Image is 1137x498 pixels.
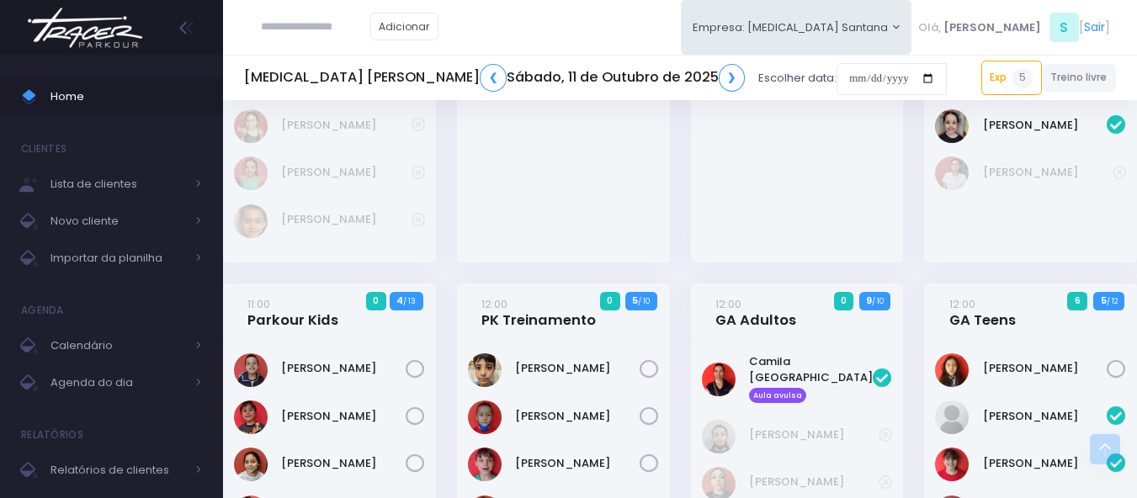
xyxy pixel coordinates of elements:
span: [PERSON_NAME] [943,19,1041,36]
span: S [1049,13,1079,42]
a: [PERSON_NAME] [281,211,412,228]
a: [PERSON_NAME] [281,164,412,181]
img: Elisa Miranda Diniz [234,448,268,481]
a: [PERSON_NAME] [281,117,412,134]
a: Sair [1084,19,1105,36]
span: 0 [600,292,620,310]
img: Sara Santos [234,204,268,238]
a: [PERSON_NAME] [983,164,1113,181]
img: Laura Marques Collicchio [935,109,969,143]
img: Maria Eduarda Wallace de Souza [935,156,969,190]
img: Arthur Castro [468,353,502,387]
span: Olá, [918,19,941,36]
a: [PERSON_NAME] [515,360,640,377]
a: 12:00PK Treinamento [481,295,596,329]
a: [PERSON_NAME] [983,117,1108,134]
a: [PERSON_NAME] [983,408,1108,425]
img: Anna Helena Roque Silva [935,448,969,481]
small: 12:00 [949,296,975,312]
a: Treino livre [1042,64,1117,92]
img: Camila Malta [702,363,736,396]
a: 11:00Parkour Kids [247,295,338,329]
a: [PERSON_NAME] [281,408,406,425]
img: Artur Siqueira [234,353,268,387]
strong: 5 [632,294,638,307]
small: / 12 [1107,296,1118,306]
img: Davi Ettore Giuliano [234,400,268,434]
span: Aula avulsa [749,388,807,403]
small: 12:00 [715,296,741,312]
span: Novo cliente [50,210,185,232]
img: Melissa Tiemi Komatsu [935,353,969,387]
img: Khalel Mancini Borsoi [468,448,502,481]
span: Importar da planilha [50,247,185,269]
strong: 4 [396,294,403,307]
a: ❯ [719,64,746,92]
span: 5 [1012,68,1033,88]
small: 12:00 [481,296,507,312]
span: 0 [366,292,386,310]
strong: 9 [866,294,872,307]
span: Calendário [50,335,185,357]
a: [PERSON_NAME] [749,474,879,490]
strong: 5 [1101,294,1107,307]
a: [PERSON_NAME] [281,455,406,472]
span: 0 [834,292,854,310]
a: 12:00GA Teens [949,295,1016,329]
a: Camila [GEOGRAPHIC_DATA] Aula avulsa [749,353,874,403]
a: [PERSON_NAME] [515,408,640,425]
a: [PERSON_NAME] [515,455,640,472]
a: [PERSON_NAME] [749,426,879,443]
span: 6 [1067,292,1087,310]
small: / 13 [403,296,416,306]
img: Larissa Yamaguchi [234,156,268,190]
a: 12:00GA Adultos [715,295,796,329]
a: Adicionar [370,13,439,40]
a: Exp5 [981,61,1042,94]
img: Gustavo Yuto Ueno Andrade [468,400,502,434]
img: Amanda Pereira Sobral [935,400,969,434]
a: [PERSON_NAME] [281,360,406,377]
small: 11:00 [247,296,270,312]
span: Lista de clientes [50,173,185,195]
div: Escolher data: [244,59,947,98]
a: [PERSON_NAME] [983,455,1108,472]
a: ❮ [480,64,507,92]
span: Agenda do dia [50,372,185,394]
h4: Relatórios [21,418,83,452]
img: Amanda Henrique [702,420,736,453]
div: [ ] [911,8,1116,46]
span: Relatórios de clientes [50,459,185,481]
small: / 10 [638,296,650,306]
img: Isabella Yamaguchi [234,109,268,143]
h4: Agenda [21,294,64,327]
small: / 10 [872,296,884,306]
h4: Clientes [21,132,66,166]
h5: [MEDICAL_DATA] [PERSON_NAME] Sábado, 11 de Outubro de 2025 [244,64,745,92]
span: Home [50,86,202,108]
a: [PERSON_NAME] [983,360,1108,377]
